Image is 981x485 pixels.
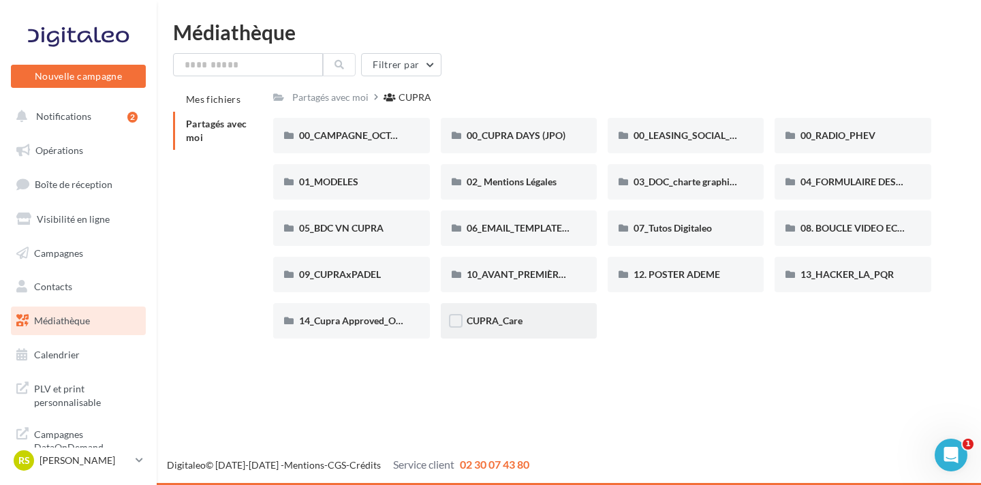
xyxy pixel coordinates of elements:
[11,65,146,88] button: Nouvelle campagne
[935,439,967,471] iframe: Intercom live chat
[36,110,91,122] span: Notifications
[299,222,384,234] span: 05_BDC VN CUPRA
[34,349,80,360] span: Calendrier
[467,222,625,234] span: 06_EMAIL_TEMPLATE HTML CUPRA
[284,459,324,471] a: Mentions
[460,458,529,471] span: 02 30 07 43 80
[34,425,140,454] span: Campagnes DataOnDemand
[8,239,149,268] a: Campagnes
[634,222,712,234] span: 07_Tutos Digitaleo
[963,439,974,450] span: 1
[34,315,90,326] span: Médiathèque
[18,454,30,467] span: RS
[11,448,146,473] a: RS [PERSON_NAME]
[8,420,149,460] a: Campagnes DataOnDemand
[634,129,785,141] span: 00_LEASING_SOCIAL_ÉLECTRIQUE
[800,222,980,234] span: 08. BOUCLE VIDEO ECRAN SHOWROOM
[186,118,247,143] span: Partagés avec moi
[467,129,565,141] span: 00_CUPRA DAYS (JPO)
[8,307,149,335] a: Médiathèque
[8,102,143,131] button: Notifications 2
[299,268,381,280] span: 09_CUPRAxPADEL
[8,205,149,234] a: Visibilité en ligne
[328,459,346,471] a: CGS
[40,454,130,467] p: [PERSON_NAME]
[34,379,140,409] span: PLV et print personnalisable
[35,144,83,156] span: Opérations
[299,176,358,187] span: 01_MODELES
[8,272,149,301] a: Contacts
[299,315,501,326] span: 14_Cupra Approved_OCCASIONS_GARANTIES
[127,112,138,123] div: 2
[186,93,240,105] span: Mes fichiers
[467,268,689,280] span: 10_AVANT_PREMIÈRES_CUPRA (VENTES PRIVEES)
[634,176,812,187] span: 03_DOC_charte graphique et GUIDELINES
[167,459,529,471] span: © [DATE]-[DATE] - - -
[292,91,369,104] div: Partagés avec moi
[37,213,110,225] span: Visibilité en ligne
[8,170,149,199] a: Boîte de réception
[800,129,875,141] span: 00_RADIO_PHEV
[399,91,431,104] div: CUPRA
[34,247,83,258] span: Campagnes
[299,129,416,141] span: 00_CAMPAGNE_OCTOBRE
[467,315,523,326] span: CUPRA_Care
[8,374,149,414] a: PLV et print personnalisable
[173,22,965,42] div: Médiathèque
[634,268,720,280] span: 12. POSTER ADEME
[349,459,381,471] a: Crédits
[167,459,206,471] a: Digitaleo
[467,176,557,187] span: 02_ Mentions Légales
[35,178,112,190] span: Boîte de réception
[393,458,454,471] span: Service client
[8,136,149,165] a: Opérations
[8,341,149,369] a: Calendrier
[361,53,441,76] button: Filtrer par
[34,281,72,292] span: Contacts
[800,268,894,280] span: 13_HACKER_LA_PQR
